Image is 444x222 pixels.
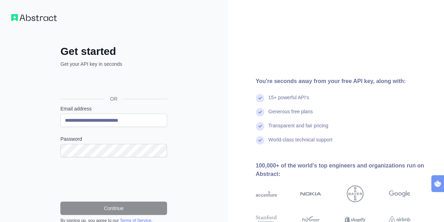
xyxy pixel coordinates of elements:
[269,94,309,108] div: 15+ powerful API's
[269,108,313,122] div: Generous free plans
[57,75,169,91] iframe: Sign in with Google Button
[60,45,167,58] h2: Get started
[256,108,264,116] img: check mark
[60,202,167,215] button: Continue
[60,105,167,112] label: Email address
[11,14,57,21] img: Workflow
[389,185,410,202] img: google
[60,166,167,193] iframe: reCAPTCHA
[60,135,167,142] label: Password
[347,185,364,202] img: bayer
[256,77,433,85] div: You're seconds away from your free API key, along with:
[256,185,277,202] img: accenture
[256,136,264,145] img: check mark
[256,94,264,102] img: check mark
[269,122,329,136] div: Transparent and fair pricing
[256,122,264,131] img: check mark
[269,136,333,150] div: World-class technical support
[300,185,322,202] img: nokia
[256,161,433,178] div: 100,000+ of the world's top engineers and organizations run on Abstract:
[105,95,123,102] span: OR
[60,61,167,68] p: Get your API key in seconds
